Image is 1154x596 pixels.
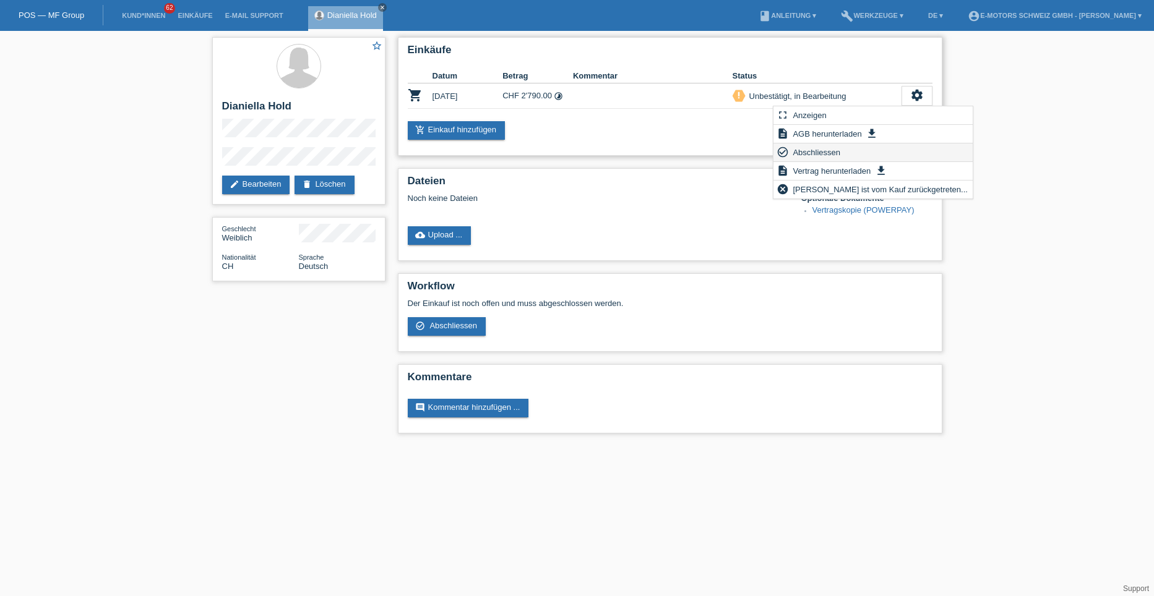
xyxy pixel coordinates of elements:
[835,12,910,19] a: buildWerkzeuge ▾
[116,12,171,19] a: Kund*innen
[777,109,789,121] i: fullscreen
[746,90,846,103] div: Unbestätigt, in Bearbeitung
[968,10,980,22] i: account_circle
[408,44,932,62] h2: Einkäufe
[777,146,789,158] i: check_circle_outline
[777,127,789,140] i: description
[791,145,842,160] span: Abschliessen
[408,121,506,140] a: add_shopping_cartEinkauf hinzufügen
[759,10,771,22] i: book
[408,194,786,203] div: Noch keine Dateien
[408,175,932,194] h2: Dateien
[502,83,573,109] td: CHF 2'790.00
[230,179,239,189] i: edit
[433,83,503,109] td: [DATE]
[222,253,256,261] span: Nationalität
[573,69,733,83] th: Kommentar
[222,100,376,119] h2: Dianiella Hold
[429,321,477,330] span: Abschliessen
[408,399,529,417] a: commentKommentar hinzufügen ...
[219,12,290,19] a: E-Mail Support
[433,69,503,83] th: Datum
[222,262,234,271] span: Schweiz
[371,40,382,51] i: star_border
[378,3,387,12] a: close
[19,11,84,20] a: POS — MF Group
[408,280,932,299] h2: Workflow
[408,317,486,336] a: check_circle_outline Abschliessen
[171,12,218,19] a: Einkäufe
[910,88,924,102] i: settings
[415,125,425,135] i: add_shopping_cart
[791,126,863,141] span: AGB herunterladen
[415,402,425,412] i: comment
[302,179,312,189] i: delete
[733,69,902,83] th: Status
[554,92,563,101] i: Fixe Raten (24 Raten)
[164,3,175,14] span: 62
[408,371,932,390] h2: Kommentare
[327,11,377,20] a: Dianiella Hold
[415,230,425,240] i: cloud_upload
[415,321,425,331] i: check_circle_outline
[371,40,382,53] a: star_border
[222,225,256,232] span: Geschlecht
[408,226,472,245] a: cloud_uploadUpload ...
[962,12,1148,19] a: account_circleE-Motors Schweiz GmbH - [PERSON_NAME] ▾
[866,127,878,140] i: get_app
[812,205,915,215] a: Vertragskopie (POWERPAY)
[922,12,949,19] a: DE ▾
[299,262,329,271] span: Deutsch
[379,4,385,11] i: close
[222,176,290,194] a: editBearbeiten
[1123,584,1149,593] a: Support
[408,88,423,103] i: POSP00028281
[734,91,743,100] i: priority_high
[791,108,828,122] span: Anzeigen
[752,12,822,19] a: bookAnleitung ▾
[222,224,299,242] div: Weiblich
[408,299,932,308] p: Der Einkauf ist noch offen und muss abgeschlossen werden.
[841,10,853,22] i: build
[299,253,324,261] span: Sprache
[295,176,354,194] a: deleteLöschen
[502,69,573,83] th: Betrag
